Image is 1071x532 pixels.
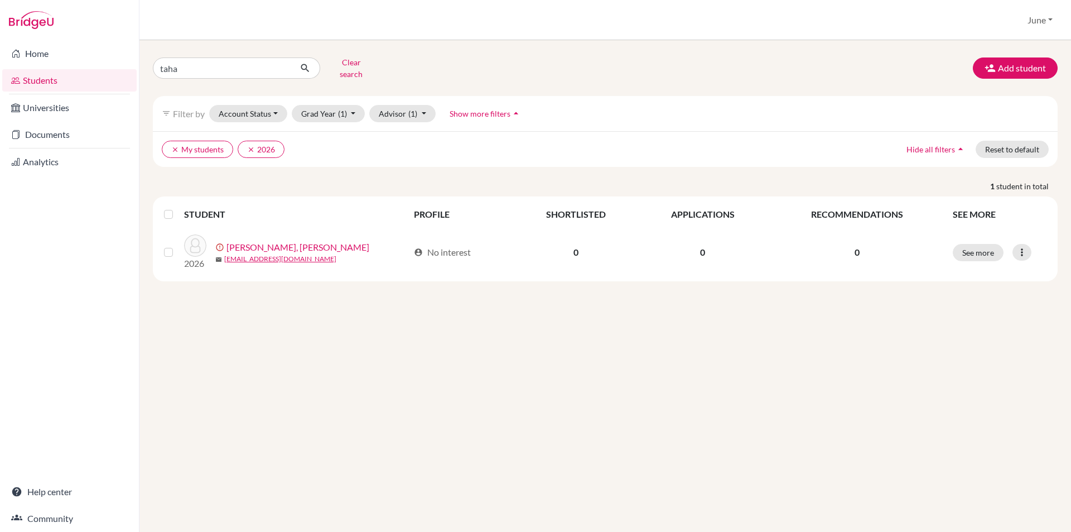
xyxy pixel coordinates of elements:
input: Find student by name... [153,57,291,79]
th: SEE MORE [946,201,1053,228]
th: PROFILE [407,201,514,228]
a: Home [2,42,137,65]
img: Jamal, Taha [184,234,206,257]
a: [EMAIL_ADDRESS][DOMAIN_NAME] [224,254,336,264]
span: student in total [996,180,1058,192]
a: Analytics [2,151,137,173]
div: No interest [414,246,471,259]
span: mail [215,256,222,263]
i: clear [247,146,255,154]
span: (1) [408,109,417,118]
td: 0 [514,228,638,277]
p: 2026 [184,257,206,270]
button: See more [953,244,1004,261]
th: APPLICATIONS [638,201,768,228]
span: Filter by [173,108,205,119]
i: clear [171,146,179,154]
span: account_circle [414,248,423,257]
th: SHORTLISTED [514,201,638,228]
a: [PERSON_NAME], [PERSON_NAME] [226,241,369,254]
a: Documents [2,123,137,146]
a: Help center [2,481,137,503]
button: Reset to default [976,141,1049,158]
strong: 1 [990,180,996,192]
span: Hide all filters [906,145,955,154]
span: Show more filters [450,109,510,118]
button: June [1022,9,1058,31]
img: Bridge-U [9,11,54,29]
i: arrow_drop_up [955,143,966,155]
button: Show more filtersarrow_drop_up [440,105,531,122]
a: Community [2,507,137,530]
button: Clear search [320,54,382,83]
button: clear2026 [238,141,284,158]
i: filter_list [162,109,171,118]
button: Grad Year(1) [292,105,365,122]
a: Students [2,69,137,92]
button: Hide all filtersarrow_drop_up [897,141,976,158]
p: 0 [775,246,939,259]
button: Account Status [209,105,287,122]
i: arrow_drop_up [510,108,522,119]
button: Advisor(1) [369,105,436,122]
td: 0 [638,228,768,277]
button: clearMy students [162,141,233,158]
th: RECOMMENDATIONS [768,201,946,228]
button: Add student [973,57,1058,79]
a: Universities [2,97,137,119]
span: error_outline [215,243,226,252]
span: (1) [338,109,347,118]
th: STUDENT [184,201,407,228]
